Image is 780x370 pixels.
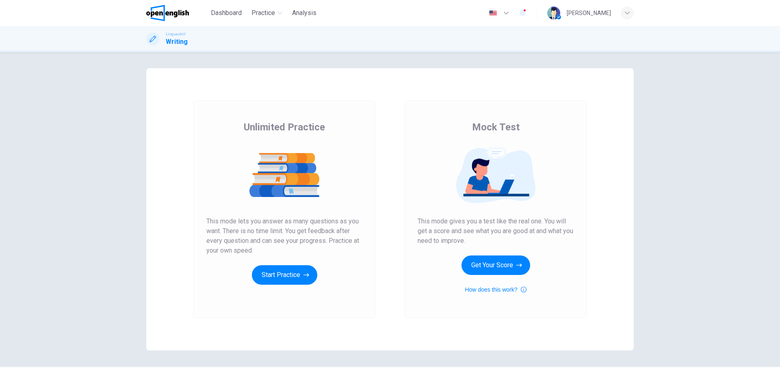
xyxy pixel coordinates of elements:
button: Get Your Score [461,255,530,275]
button: Analysis [289,6,320,20]
img: en [488,10,498,16]
img: Profile picture [547,6,560,19]
span: Linguaskill [166,31,186,37]
button: Dashboard [208,6,245,20]
span: Practice [251,8,275,18]
span: Analysis [292,8,316,18]
button: How does this work? [465,285,526,294]
img: OpenEnglish logo [146,5,189,21]
button: Practice [248,6,286,20]
span: This mode lets you answer as many questions as you want. There is no time limit. You get feedback... [206,216,362,255]
span: Dashboard [211,8,242,18]
a: OpenEnglish logo [146,5,208,21]
span: Unlimited Practice [244,121,325,134]
button: Start Practice [252,265,317,285]
div: [PERSON_NAME] [567,8,611,18]
span: This mode gives you a test like the real one. You will get a score and see what you are good at a... [418,216,574,246]
span: Mock Test [472,121,520,134]
h1: Writing [166,37,188,47]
